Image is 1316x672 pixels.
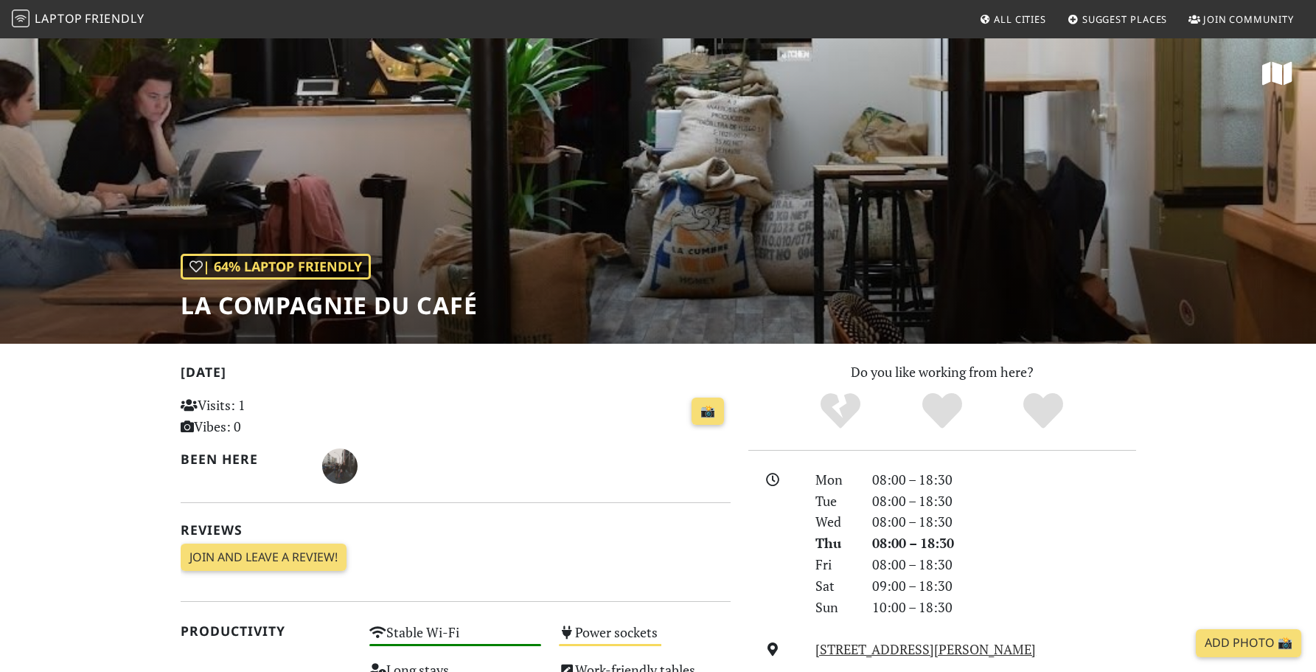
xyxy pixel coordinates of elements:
img: 1798-pol.jpg [322,448,358,484]
div: | 64% Laptop Friendly [181,254,371,280]
div: 09:00 – 18:30 [863,575,1145,597]
a: Suggest Places [1062,6,1174,32]
div: 08:00 – 18:30 [863,469,1145,491]
a: 📸 [692,398,724,426]
div: 08:00 – 18:30 [863,491,1145,512]
div: Power sockets [550,620,739,658]
div: 08:00 – 18:30 [863,511,1145,533]
a: Join Community [1183,6,1300,32]
div: Sat [807,575,863,597]
a: Add Photo 📸 [1196,629,1301,657]
div: Sun [807,597,863,618]
div: 08:00 – 18:30 [863,533,1145,554]
div: No [790,391,891,432]
div: 08:00 – 18:30 [863,554,1145,575]
div: Mon [807,469,863,491]
div: Stable Wi-Fi [361,620,550,658]
a: All Cities [973,6,1052,32]
div: Fri [807,554,863,575]
div: Thu [807,533,863,554]
span: Friendly [85,10,144,27]
h1: La Compagnie du Café [181,291,478,319]
p: Visits: 1 Vibes: 0 [181,395,352,437]
span: All Cities [994,13,1046,26]
p: Do you like working from here? [748,361,1136,383]
div: 10:00 – 18:30 [863,597,1145,618]
img: LaptopFriendly [12,10,29,27]
a: LaptopFriendly LaptopFriendly [12,7,145,32]
h2: [DATE] [181,364,731,386]
div: Tue [807,491,863,512]
span: Suggest Places [1082,13,1168,26]
a: [STREET_ADDRESS][PERSON_NAME] [815,640,1036,658]
span: Laptop [35,10,83,27]
div: Definitely! [992,391,1094,432]
div: Wed [807,511,863,533]
a: Join and leave a review! [181,544,347,572]
h2: Productivity [181,623,352,639]
span: Join Community [1203,13,1294,26]
h2: Reviews [181,522,731,538]
div: Yes [891,391,993,432]
span: Pol Deàs [322,456,358,474]
h2: Been here [181,451,305,467]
